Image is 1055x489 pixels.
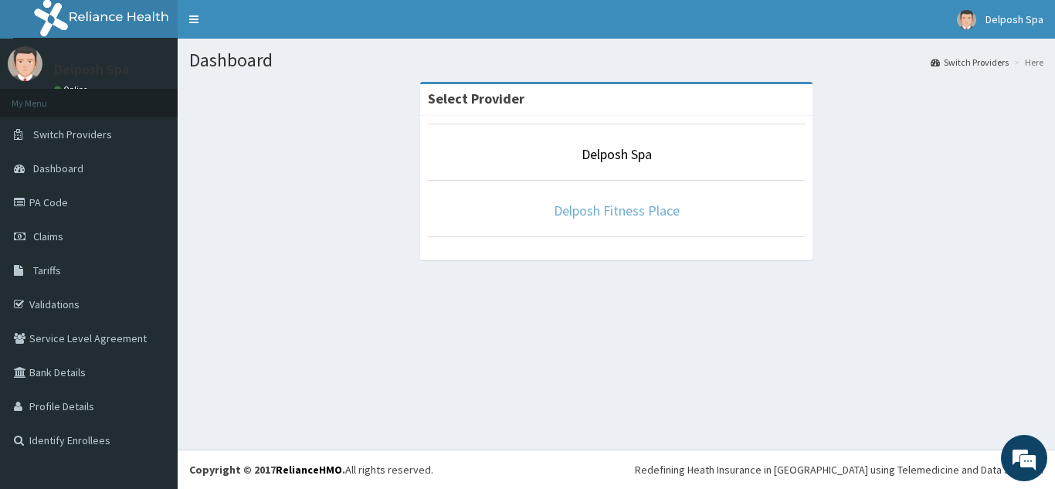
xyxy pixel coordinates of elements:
span: Dashboard [33,161,83,175]
strong: Copyright © 2017 . [189,463,345,477]
p: Delposh Spa [54,63,129,76]
span: Tariffs [33,263,61,277]
img: User Image [957,10,976,29]
li: Here [1010,56,1043,69]
div: Redefining Heath Insurance in [GEOGRAPHIC_DATA] using Telemedicine and Data Science! [635,462,1043,477]
a: Switch Providers [931,56,1009,69]
a: Delposh Spa [582,145,652,163]
footer: All rights reserved. [178,450,1055,489]
img: User Image [8,46,42,81]
span: Claims [33,229,63,243]
strong: Select Provider [428,90,524,107]
span: Switch Providers [33,127,112,141]
a: Delposh Fitness Place [554,202,680,219]
h1: Dashboard [189,50,1043,70]
a: RelianceHMO [276,463,342,477]
a: Online [54,84,91,95]
span: Delposh Spa [985,12,1043,26]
